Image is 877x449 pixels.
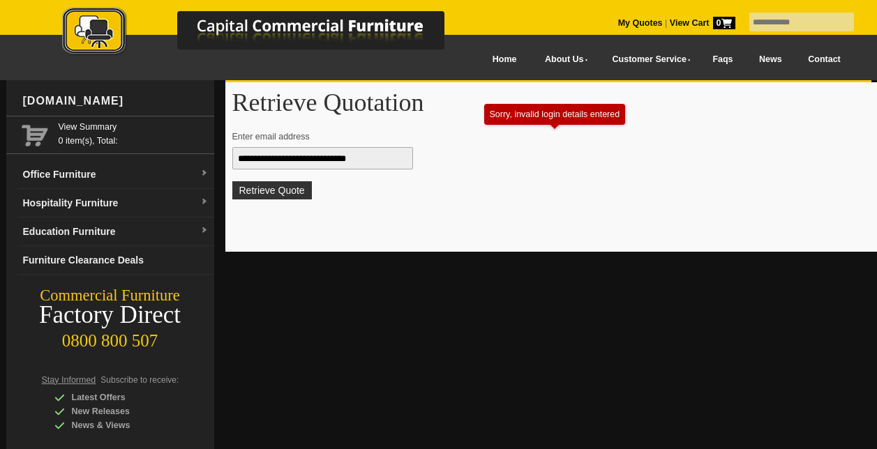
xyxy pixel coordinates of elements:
a: Office Furnituredropdown [17,160,214,189]
a: Education Furnituredropdown [17,218,214,246]
a: Customer Service [597,44,699,75]
span: 0 item(s), Total: [59,120,209,146]
a: Faqs [700,44,747,75]
a: View Summary [59,120,209,134]
img: dropdown [200,227,209,235]
a: Capital Commercial Furniture Logo [24,7,512,62]
div: Commercial Furniture [6,286,214,305]
button: Retrieve Quote [232,181,312,199]
span: Subscribe to receive: [100,375,179,385]
div: [DOMAIN_NAME] [17,80,214,122]
img: Capital Commercial Furniture Logo [24,7,512,58]
a: About Us [530,44,597,75]
img: dropdown [200,169,209,178]
a: Contact [795,44,853,75]
img: dropdown [200,198,209,206]
strong: View Cart [670,18,735,28]
a: Furniture Clearance Deals [17,246,214,275]
a: Hospitality Furnituredropdown [17,189,214,218]
div: Factory Direct [6,305,214,325]
div: Latest Offers [54,390,187,404]
span: 0 [713,17,735,29]
div: News & Views [54,418,187,432]
a: News [746,44,795,75]
span: Stay Informed [42,375,96,385]
a: View Cart0 [667,18,735,28]
div: 0800 800 507 [6,324,214,351]
div: New Releases [54,404,187,418]
p: Enter email address [232,130,865,144]
a: My Quotes [618,18,663,28]
div: Sorry, invalid login details entered [490,109,620,119]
